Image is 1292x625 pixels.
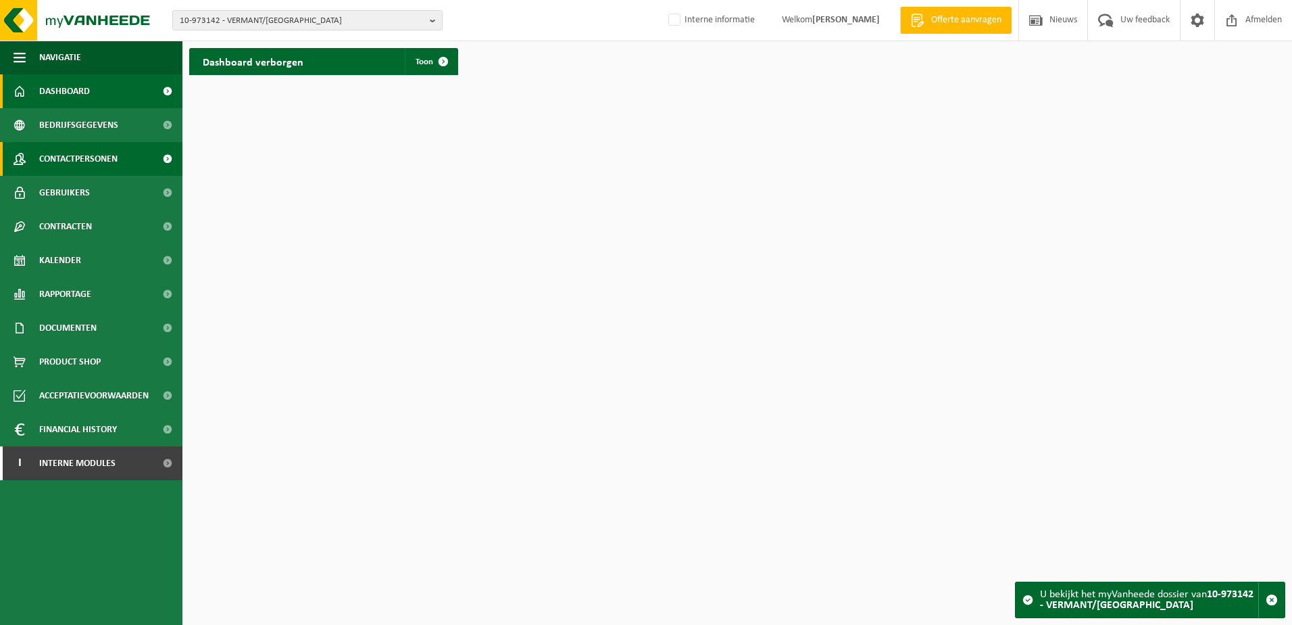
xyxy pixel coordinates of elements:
[39,413,117,446] span: Financial History
[928,14,1005,27] span: Offerte aanvragen
[39,108,118,142] span: Bedrijfsgegevens
[189,48,317,74] h2: Dashboard verborgen
[39,41,81,74] span: Navigatie
[1040,582,1258,618] div: U bekijkt het myVanheede dossier van
[39,210,92,244] span: Contracten
[180,11,424,31] span: 10-973142 - VERMANT/[GEOGRAPHIC_DATA]
[1040,589,1253,611] strong: 10-973142 - VERMANT/[GEOGRAPHIC_DATA]
[405,48,457,75] a: Toon
[39,311,97,345] span: Documenten
[900,7,1012,34] a: Offerte aanvragen
[14,446,26,480] span: I
[39,277,91,311] span: Rapportage
[39,176,90,210] span: Gebruikers
[39,74,90,108] span: Dashboard
[39,142,118,176] span: Contactpersonen
[39,446,116,480] span: Interne modules
[39,379,149,413] span: Acceptatievoorwaarden
[666,10,755,30] label: Interne informatie
[39,244,81,277] span: Kalender
[172,10,443,30] button: 10-973142 - VERMANT/[GEOGRAPHIC_DATA]
[39,345,101,379] span: Product Shop
[812,15,880,25] strong: [PERSON_NAME]
[416,57,433,66] span: Toon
